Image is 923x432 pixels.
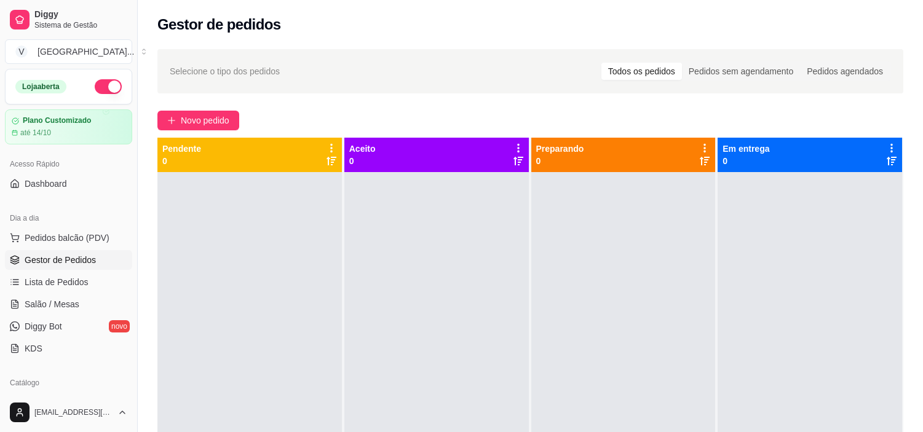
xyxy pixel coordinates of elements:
article: até 14/10 [20,128,51,138]
a: Plano Customizadoaté 14/10 [5,109,132,144]
p: Aceito [349,143,376,155]
div: Catálogo [5,373,132,393]
a: Salão / Mesas [5,294,132,314]
a: DiggySistema de Gestão [5,5,132,34]
button: Select a team [5,39,132,64]
span: Novo pedido [181,114,229,127]
div: [GEOGRAPHIC_DATA] ... [38,45,134,58]
p: Em entrega [723,143,769,155]
a: Dashboard [5,174,132,194]
p: Preparando [536,143,584,155]
span: Lista de Pedidos [25,276,89,288]
span: Salão / Mesas [25,298,79,310]
h2: Gestor de pedidos [157,15,281,34]
p: Pendente [162,143,201,155]
a: Diggy Botnovo [5,316,132,336]
span: KDS [25,342,42,355]
button: Pedidos balcão (PDV) [5,228,132,248]
span: Diggy [34,9,127,20]
div: Acesso Rápido [5,154,132,174]
div: Dia a dia [5,208,132,228]
a: Lista de Pedidos [5,272,132,292]
div: Pedidos sem agendamento [682,63,800,80]
a: Gestor de Pedidos [5,250,132,270]
span: Selecione o tipo dos pedidos [170,65,280,78]
div: Loja aberta [15,80,66,93]
span: [EMAIL_ADDRESS][DOMAIN_NAME] [34,407,113,417]
p: 0 [723,155,769,167]
span: Sistema de Gestão [34,20,127,30]
span: Diggy Bot [25,320,62,332]
p: 0 [162,155,201,167]
span: V [15,45,28,58]
button: [EMAIL_ADDRESS][DOMAIN_NAME] [5,398,132,427]
p: 0 [536,155,584,167]
div: Todos os pedidos [601,63,682,80]
div: Pedidos agendados [800,63,890,80]
span: plus [167,116,176,125]
span: Pedidos balcão (PDV) [25,232,109,244]
p: 0 [349,155,376,167]
article: Plano Customizado [23,116,91,125]
span: Dashboard [25,178,67,190]
button: Novo pedido [157,111,239,130]
span: Gestor de Pedidos [25,254,96,266]
a: KDS [5,339,132,358]
button: Alterar Status [95,79,122,94]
